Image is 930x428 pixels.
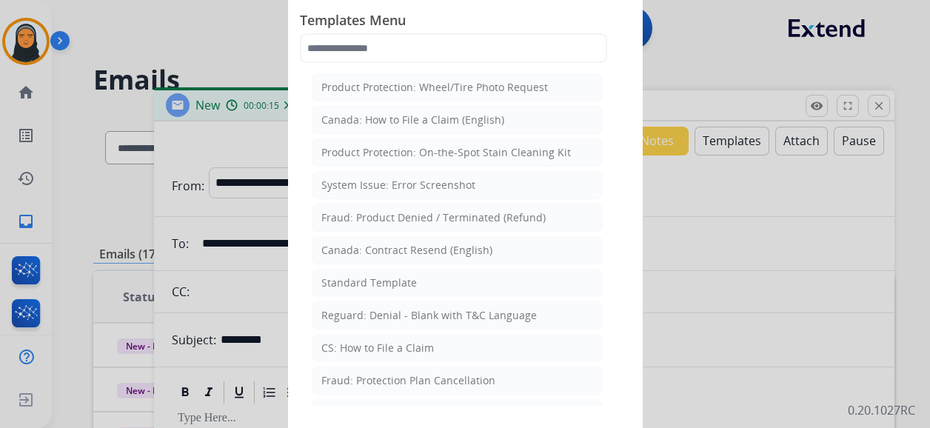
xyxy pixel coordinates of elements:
div: Reguard: Denial - Blank with T&C Language [321,308,537,323]
div: CS: How to File a Claim [321,341,434,355]
div: Fraud: Protection Plan Cancellation [321,373,495,388]
div: Product Protection: Wheel/Tire Photo Request [321,80,548,95]
div: Canada: Contract Resend (English) [321,243,492,258]
div: Standard Template [321,275,417,290]
div: System Issue: Error Screenshot [321,178,475,193]
span: Templates Menu [300,10,631,33]
div: Canada: How to File a Claim (English) [321,113,504,127]
div: Fraud: Product Denied / Terminated (Refund) [321,210,546,225]
div: Product Protection: On-the-Spot Stain Cleaning Kit [321,145,571,160]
